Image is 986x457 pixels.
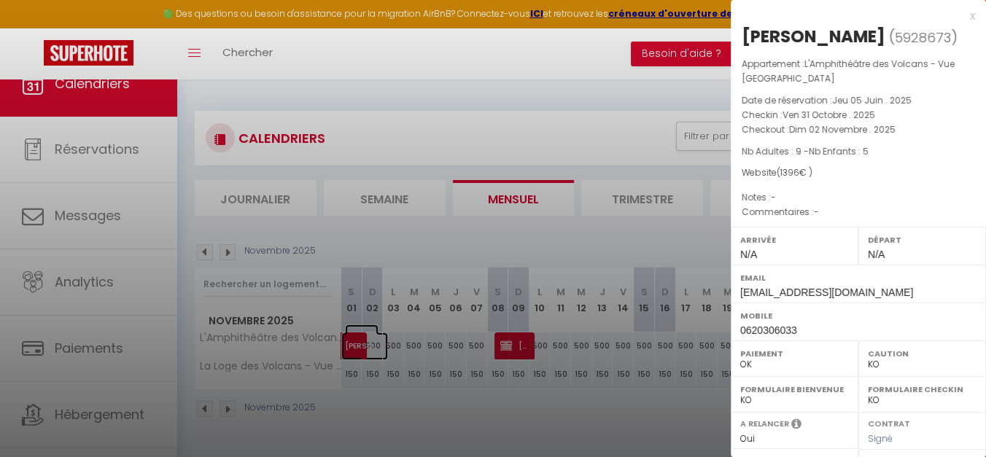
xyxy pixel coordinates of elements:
p: Checkout : [742,122,975,137]
label: Caution [868,346,977,361]
span: N/A [740,249,757,260]
label: Mobile [740,308,977,323]
span: L'Amphithéâtre des Volcans - Vue [GEOGRAPHIC_DATA] [742,58,955,85]
div: [PERSON_NAME] [742,25,885,48]
i: Sélectionner OUI si vous souhaiter envoyer les séquences de messages post-checkout [791,418,801,434]
span: 1396 [780,166,799,179]
p: Commentaires : [742,205,975,219]
span: Ven 31 Octobre . 2025 [783,109,875,121]
span: 0620306033 [740,324,797,336]
span: - [814,206,819,218]
span: Jeu 05 Juin . 2025 [832,94,912,106]
p: Checkin : [742,108,975,122]
label: Départ [868,233,977,247]
label: Paiement [740,346,849,361]
span: - [771,191,776,203]
div: Website [742,166,975,180]
span: N/A [868,249,885,260]
div: x [731,7,975,25]
span: ( ) [889,27,958,47]
span: Dim 02 Novembre . 2025 [789,123,896,136]
span: Nb Adultes : 9 - [742,145,869,157]
label: Formulaire Bienvenue [740,382,849,397]
span: Signé [868,432,893,445]
label: A relancer [740,418,789,430]
label: Email [740,270,977,285]
span: 5928673 [895,28,951,47]
span: ( € ) [777,166,812,179]
p: Date de réservation : [742,93,975,108]
p: Notes : [742,190,975,205]
button: Ouvrir le widget de chat LiveChat [12,6,55,50]
label: Formulaire Checkin [868,382,977,397]
span: [EMAIL_ADDRESS][DOMAIN_NAME] [740,286,913,298]
label: Contrat [868,418,910,427]
p: Appartement : [742,57,975,86]
span: Nb Enfants : 5 [809,145,869,157]
label: Arrivée [740,233,849,247]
